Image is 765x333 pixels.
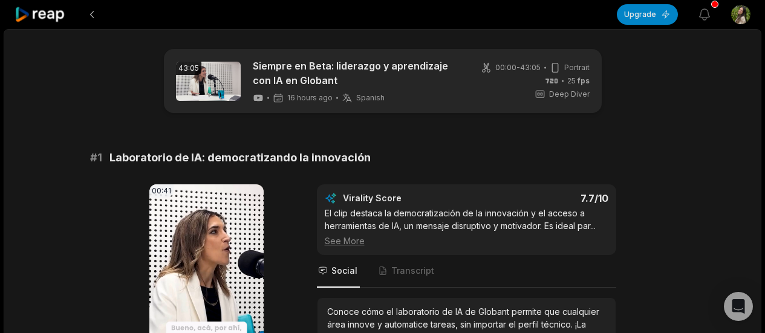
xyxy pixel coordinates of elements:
span: Transcript [391,265,434,277]
button: Upgrade [617,4,678,25]
span: 25 [567,76,590,86]
div: El clip destaca la democratización de la innovación y el acceso a herramientas de IA, un mensaje ... [325,207,608,247]
div: Virality Score [343,192,473,204]
div: 7.7 /10 [478,192,608,204]
span: 00:00 - 43:05 [495,62,541,73]
span: Social [331,265,357,277]
span: Deep Diver [549,89,590,100]
div: Open Intercom Messenger [724,292,753,321]
span: Portrait [564,62,590,73]
div: See More [325,234,608,247]
nav: Tabs [317,255,616,288]
span: fps [578,76,590,85]
span: # 1 [90,149,102,166]
span: 16 hours ago [287,93,333,103]
span: Laboratorio de IA: democratizando la innovación [109,149,371,166]
span: Spanish [356,93,385,103]
a: Siempre en Beta: liderazgo y aprendizaje con IA en Globant [253,59,461,88]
